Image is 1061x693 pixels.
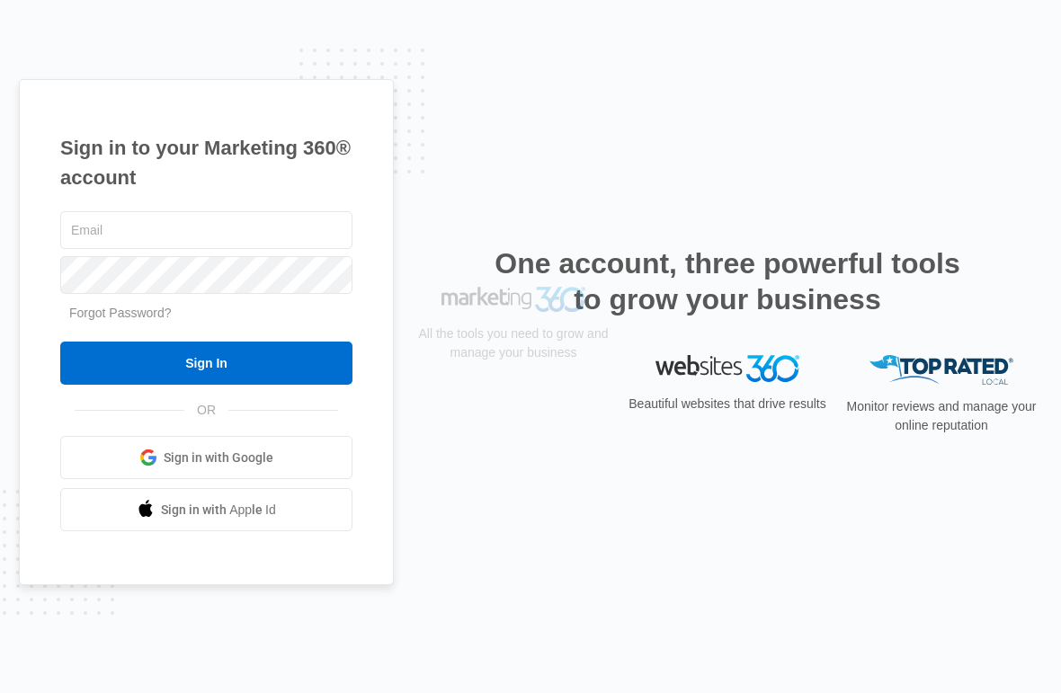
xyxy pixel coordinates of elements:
[164,449,273,467] span: Sign in with Google
[60,488,352,531] a: Sign in with Apple Id
[627,395,828,413] p: Beautiful websites that drive results
[69,306,172,320] a: Forgot Password?
[60,133,352,192] h1: Sign in to your Marketing 360® account
[413,393,614,431] p: All the tools you need to grow and manage your business
[60,211,352,249] input: Email
[489,245,966,317] h2: One account, three powerful tools to grow your business
[161,501,276,520] span: Sign in with Apple Id
[869,355,1013,385] img: Top Rated Local
[60,342,352,385] input: Sign In
[60,436,352,479] a: Sign in with Google
[184,401,228,420] span: OR
[655,355,799,381] img: Websites 360
[441,355,585,380] img: Marketing 360
[841,397,1042,435] p: Monitor reviews and manage your online reputation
